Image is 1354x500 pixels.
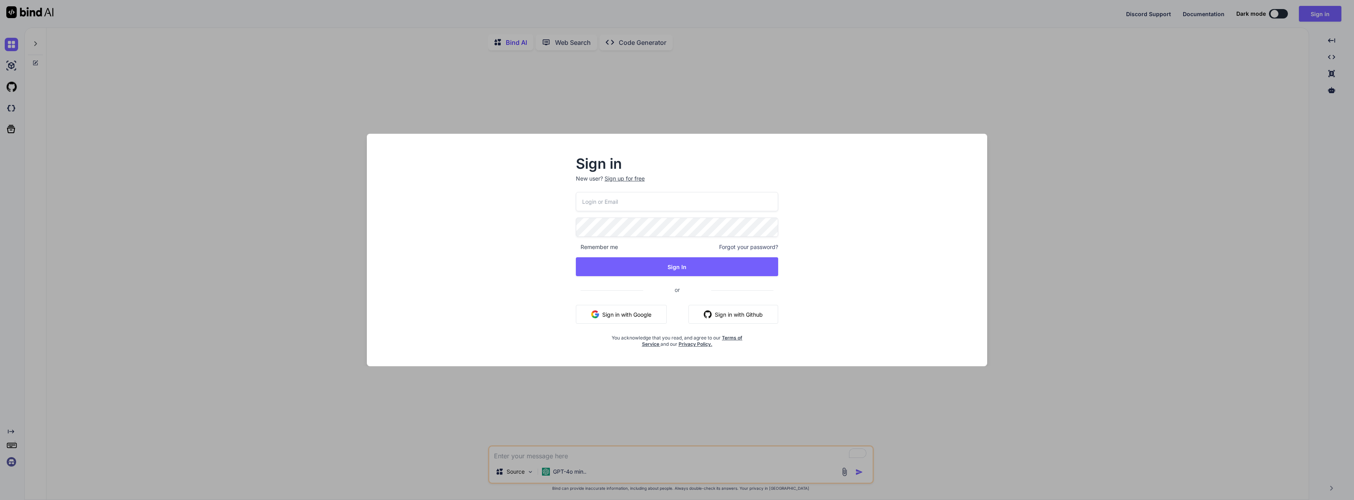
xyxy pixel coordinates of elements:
img: github [704,310,712,318]
div: Sign up for free [605,175,645,183]
p: New user? [576,175,778,192]
button: Sign In [576,257,778,276]
h2: Sign in [576,157,778,170]
span: Remember me [576,243,618,251]
button: Sign in with Github [688,305,778,324]
button: Sign in with Google [576,305,667,324]
input: Login or Email [576,192,778,211]
img: google [591,310,599,318]
span: Forgot your password? [719,243,778,251]
a: Terms of Service [642,335,743,347]
a: Privacy Policy. [679,341,712,347]
div: You acknowledge that you read, and agree to our and our [610,330,745,347]
span: or [643,280,711,299]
